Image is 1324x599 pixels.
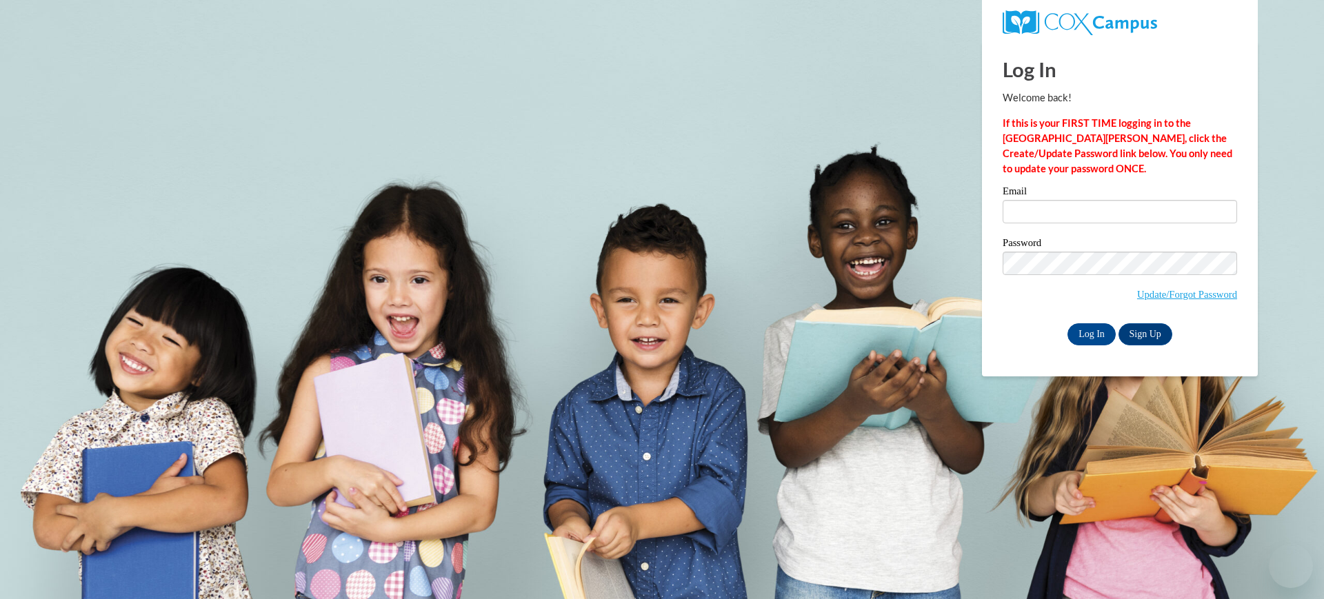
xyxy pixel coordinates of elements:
input: Log In [1067,323,1116,345]
strong: If this is your FIRST TIME logging in to the [GEOGRAPHIC_DATA][PERSON_NAME], click the Create/Upd... [1003,117,1232,174]
a: Sign Up [1119,323,1172,345]
label: Password [1003,238,1237,252]
a: Update/Forgot Password [1137,289,1237,300]
label: Email [1003,186,1237,200]
h1: Log In [1003,55,1237,83]
a: COX Campus [1003,10,1237,35]
img: COX Campus [1003,10,1157,35]
p: Welcome back! [1003,90,1237,105]
iframe: Button to launch messaging window [1269,544,1313,588]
